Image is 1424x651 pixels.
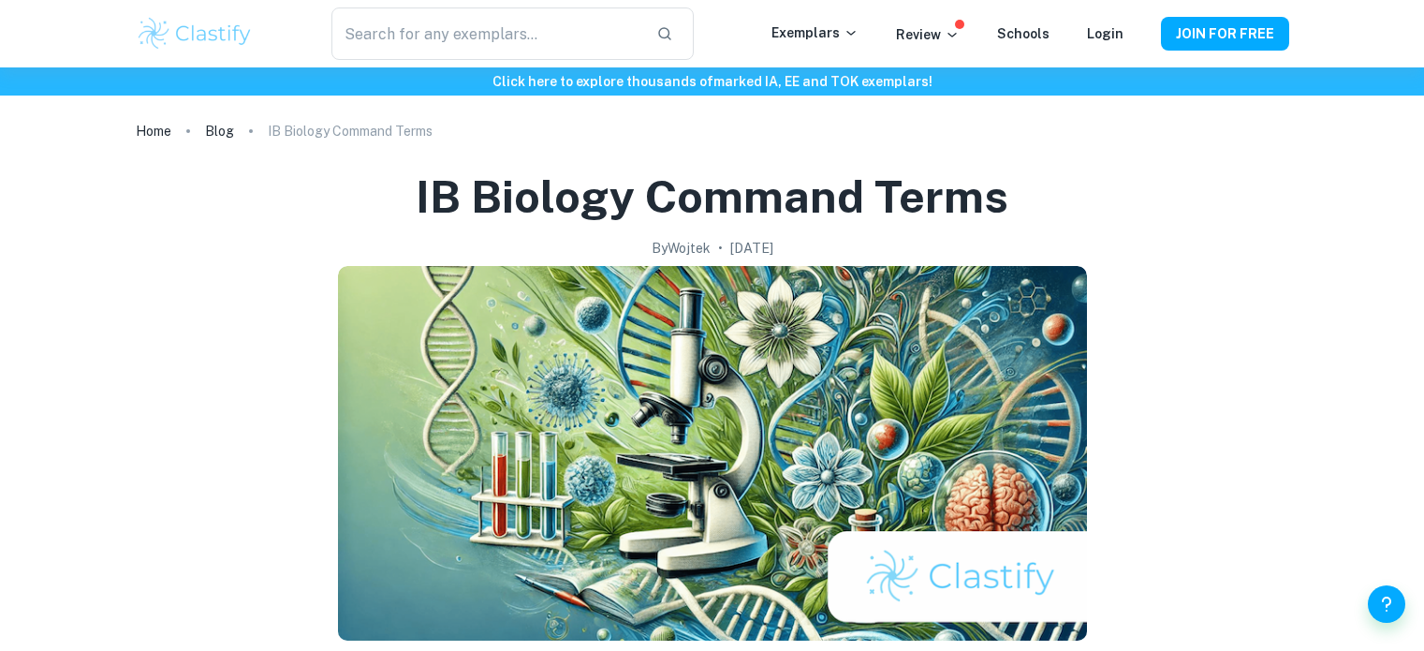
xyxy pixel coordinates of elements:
button: JOIN FOR FREE [1161,17,1289,51]
a: Blog [205,118,234,144]
p: IB Biology Command Terms [268,121,433,141]
p: Exemplars [771,22,859,43]
p: Review [896,24,960,45]
p: • [718,238,723,259]
h2: [DATE] [730,238,773,259]
button: Help and Feedback [1368,585,1405,623]
a: Login [1087,26,1123,41]
img: Clastify logo [136,15,255,52]
h6: Click here to explore thousands of marked IA, EE and TOK exemplars ! [4,71,1420,92]
img: IB Biology Command Terms cover image [338,266,1087,641]
input: Search for any exemplars... [331,7,640,60]
h2: By Wojtek [652,238,711,259]
a: Home [136,118,171,144]
h1: IB Biology Command Terms [416,167,1008,227]
a: Schools [997,26,1050,41]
